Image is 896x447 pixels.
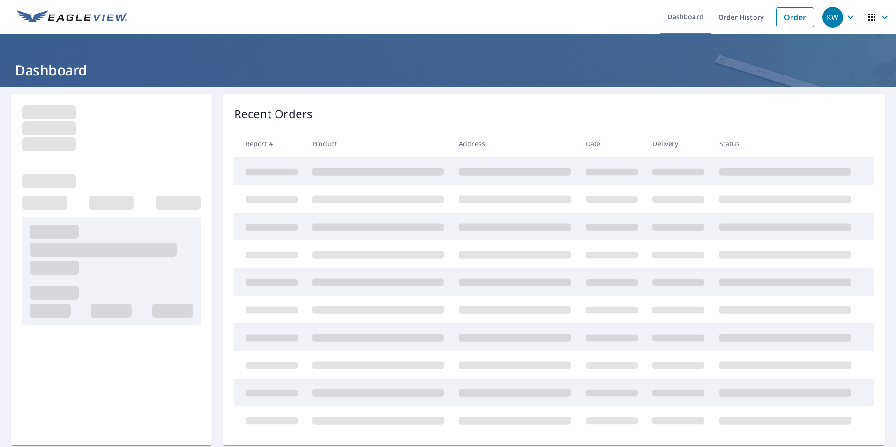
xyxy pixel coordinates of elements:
img: EV Logo [17,10,127,24]
div: KW [822,7,843,28]
th: Status [712,130,859,157]
th: Date [578,130,645,157]
th: Address [451,130,578,157]
p: Recent Orders [234,105,313,122]
th: Product [305,130,451,157]
th: Delivery [645,130,712,157]
a: Order [776,7,814,27]
th: Report # [234,130,305,157]
h1: Dashboard [11,60,885,80]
